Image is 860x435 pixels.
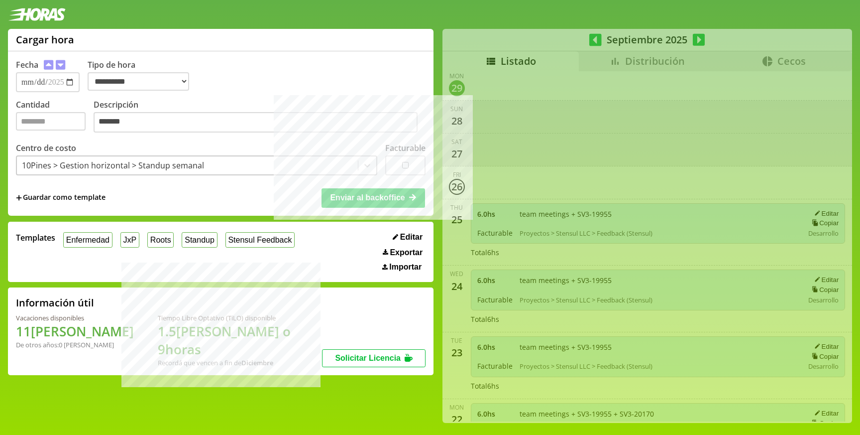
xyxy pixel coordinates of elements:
div: Tiempo Libre Optativo (TiLO) disponible [158,313,322,322]
div: 10Pines > Gestion horizontal > Standup semanal [22,160,204,171]
h1: Cargar hora [16,33,74,46]
span: Templates [16,232,55,243]
label: Centro de costo [16,143,76,153]
input: Cantidad [16,112,86,131]
button: Enfermedad [63,232,112,248]
div: Vacaciones disponibles [16,313,134,322]
h1: 11 [PERSON_NAME] [16,322,134,340]
span: Enviar al backoffice [330,193,405,202]
textarea: Descripción [94,112,418,133]
b: Diciembre [241,358,273,367]
button: Solicitar Licencia [322,349,426,367]
select: Tipo de hora [88,72,189,91]
label: Tipo de hora [88,59,197,92]
button: Standup [182,232,217,248]
span: Exportar [390,248,423,257]
label: Fecha [16,59,38,70]
span: + [16,192,22,203]
h1: 1.5 [PERSON_NAME] o 9 horas [158,322,322,358]
span: +Guardar como template [16,192,106,203]
img: logotipo [8,8,66,21]
button: Roots [147,232,174,248]
button: Stensul Feedback [225,232,295,248]
button: Exportar [380,248,426,258]
span: Importar [389,263,422,272]
span: Solicitar Licencia [335,354,401,362]
label: Descripción [94,99,426,136]
button: JxP [120,232,139,248]
button: Editar [390,232,426,242]
div: De otros años: 0 [PERSON_NAME] [16,340,134,349]
label: Cantidad [16,99,94,136]
button: Enviar al backoffice [322,188,425,207]
h2: Información útil [16,296,94,309]
label: Facturable [385,143,426,153]
span: Editar [400,233,423,242]
div: Recordá que vencen a fin de [158,358,322,367]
